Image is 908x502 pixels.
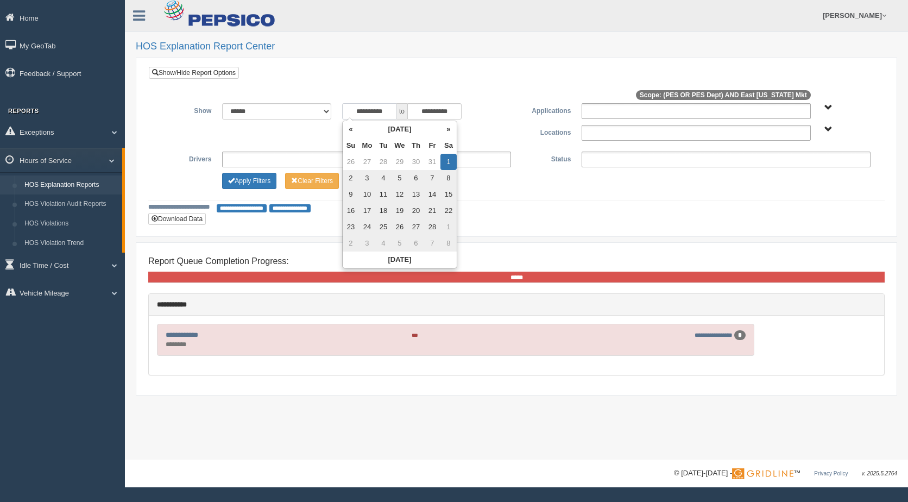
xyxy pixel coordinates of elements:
td: 13 [408,186,424,203]
th: We [392,137,408,154]
th: Mo [359,137,375,154]
td: 5 [392,170,408,186]
td: 28 [375,154,392,170]
a: HOS Violation Trend [20,234,122,253]
td: 27 [359,154,375,170]
th: [DATE] [359,121,440,137]
td: 26 [392,219,408,235]
label: Show [157,103,217,116]
img: Gridline [732,468,793,479]
td: 20 [408,203,424,219]
td: 17 [359,203,375,219]
td: 11 [375,186,392,203]
button: Change Filter Options [285,173,339,189]
td: 6 [408,235,424,252]
td: 30 [408,154,424,170]
td: 6 [408,170,424,186]
a: Privacy Policy [814,470,848,476]
td: 4 [375,170,392,186]
th: Tu [375,137,392,154]
th: Th [408,137,424,154]
td: 15 [440,186,457,203]
label: Locations [516,125,576,138]
td: 31 [424,154,440,170]
a: Show/Hide Report Options [149,67,239,79]
button: Change Filter Options [222,173,276,189]
a: HOS Violations [20,214,122,234]
td: 7 [424,170,440,186]
span: to [396,103,407,120]
label: Applications [516,103,576,116]
th: Fr [424,137,440,154]
td: 1 [440,219,457,235]
td: 25 [375,219,392,235]
th: « [343,121,359,137]
td: 2 [343,235,359,252]
td: 2 [343,170,359,186]
td: 4 [375,235,392,252]
th: » [440,121,457,137]
td: 7 [424,235,440,252]
label: Status [516,152,576,165]
td: 19 [392,203,408,219]
h2: HOS Explanation Report Center [136,41,897,52]
th: Sa [440,137,457,154]
td: 16 [343,203,359,219]
td: 22 [440,203,457,219]
td: 23 [343,219,359,235]
span: v. 2025.5.2764 [862,470,897,476]
td: 14 [424,186,440,203]
td: 9 [343,186,359,203]
label: Drivers [157,152,217,165]
td: 24 [359,219,375,235]
td: 3 [359,170,375,186]
td: 18 [375,203,392,219]
td: 12 [392,186,408,203]
td: 3 [359,235,375,252]
td: 29 [392,154,408,170]
th: Su [343,137,359,154]
h4: Report Queue Completion Progress: [148,256,885,266]
td: 8 [440,170,457,186]
td: 28 [424,219,440,235]
td: 21 [424,203,440,219]
td: 27 [408,219,424,235]
td: 1 [440,154,457,170]
span: Scope: (PES OR PES Dept) AND East [US_STATE] Mkt [636,90,811,100]
div: © [DATE]-[DATE] - ™ [674,468,897,479]
button: Download Data [148,213,206,225]
td: 5 [392,235,408,252]
a: HOS Explanation Reports [20,175,122,195]
td: 10 [359,186,375,203]
td: 26 [343,154,359,170]
th: [DATE] [343,252,457,268]
td: 8 [440,235,457,252]
a: HOS Violation Audit Reports [20,194,122,214]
